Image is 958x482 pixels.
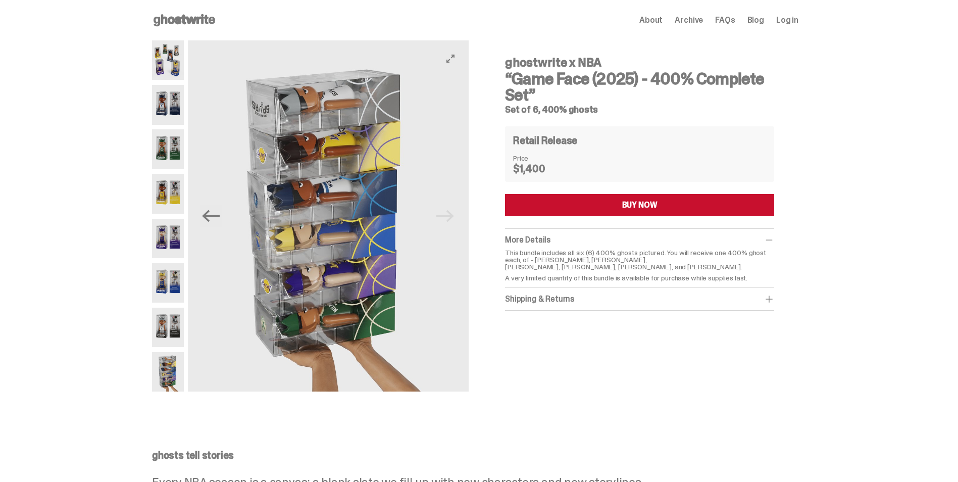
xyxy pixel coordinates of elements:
[152,174,184,213] img: NBA-400-HG%20Bron.png
[622,201,658,209] div: BUY NOW
[675,16,703,24] a: Archive
[152,308,184,347] img: NBA-400-HG-Wemby.png
[715,16,735,24] a: FAQs
[505,71,774,103] h3: “Game Face (2025) - 400% Complete Set”
[776,16,798,24] a: Log in
[152,85,184,124] img: NBA-400-HG-Ant.png
[188,40,469,392] img: NBA-400-HG-Scale.png
[152,40,184,80] img: NBA-400-HG-Main.png
[513,135,577,146] h4: Retail Release
[152,129,184,169] img: NBA-400-HG-Giannis.png
[513,164,564,174] dd: $1,400
[505,294,774,304] div: Shipping & Returns
[505,194,774,216] button: BUY NOW
[200,205,222,227] button: Previous
[152,450,798,460] p: ghosts tell stories
[513,155,564,162] dt: Price
[639,16,663,24] a: About
[505,57,774,69] h4: ghostwrite x NBA
[505,274,774,281] p: A very limited quantity of this bundle is available for purchase while supplies last.
[505,105,774,114] h5: Set of 6, 400% ghosts
[747,16,764,24] a: Blog
[152,219,184,258] img: NBA-400-HG-Luka.png
[152,263,184,303] img: NBA-400-HG-Steph.png
[152,352,184,392] img: NBA-400-HG-Scale.png
[505,234,550,245] span: More Details
[505,249,774,270] p: This bundle includes all six (6) 400% ghosts pictured. You will receive one 400% ghost each, of -...
[444,53,457,65] button: View full-screen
